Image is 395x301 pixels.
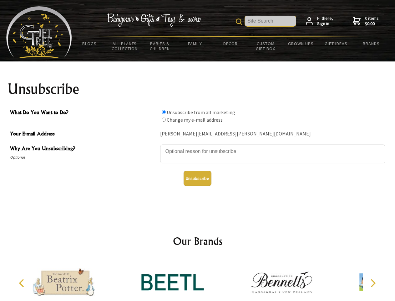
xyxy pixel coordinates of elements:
[317,16,333,27] span: Hi there,
[162,110,166,114] input: What Do You Want to Do?
[178,37,213,50] a: Family
[107,13,201,27] img: Babywear - Gifts - Toys & more
[353,16,379,27] a: 0 items$0.00
[107,37,143,55] a: All Plants Collection
[184,171,211,186] button: Unsubscribe
[6,6,72,58] img: Babyware - Gifts - Toys and more...
[306,16,333,27] a: Hi there,Sign in
[10,145,157,154] span: Why Are You Unsubscribing?
[13,234,383,249] h2: Our Brands
[283,37,318,50] a: Grown Ups
[10,154,157,161] span: Optional
[72,37,107,50] a: BLOGS
[245,16,296,26] input: Site Search
[10,108,157,118] span: What Do You Want to Do?
[318,37,354,50] a: Gift Ideas
[366,276,380,290] button: Next
[160,129,385,139] div: [PERSON_NAME][EMAIL_ADDRESS][PERSON_NAME][DOMAIN_NAME]
[365,15,379,27] span: 0 items
[213,37,248,50] a: Decor
[167,117,223,123] label: Change my e-mail address
[160,145,385,163] textarea: Why Are You Unsubscribing?
[162,118,166,122] input: What Do You Want to Do?
[248,37,283,55] a: Custom Gift Box
[167,109,235,115] label: Unsubscribe from all marketing
[10,130,157,139] span: Your E-mail Address
[16,276,29,290] button: Previous
[142,37,178,55] a: Babies & Children
[236,18,242,25] img: product search
[8,82,388,97] h1: Unsubscribe
[354,37,389,50] a: Brands
[365,21,379,27] strong: $0.00
[317,21,333,27] strong: Sign in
